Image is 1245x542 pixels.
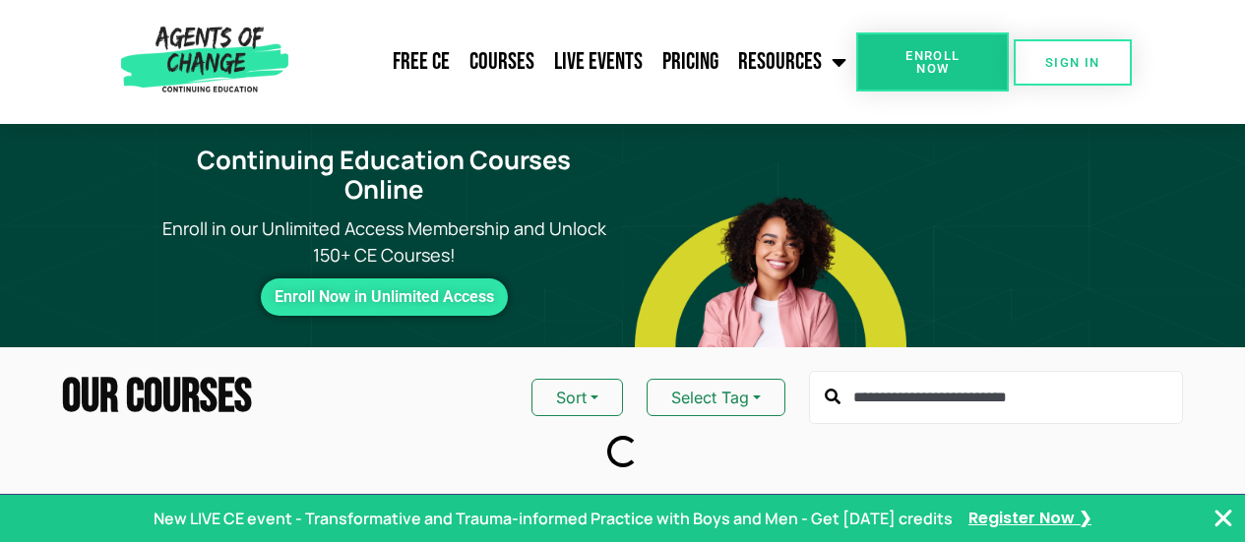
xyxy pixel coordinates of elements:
span: Enroll Now [888,49,977,75]
a: Enroll Now [856,32,1009,91]
a: Pricing [653,37,728,87]
span: Enroll Now in Unlimited Access [275,292,494,302]
a: Enroll Now in Unlimited Access [261,278,508,316]
a: Register Now ❯ [968,508,1091,529]
a: Free CE [383,37,460,87]
h1: Continuing Education Courses Online [157,146,610,206]
nav: Menu [296,37,856,87]
a: Live Events [544,37,653,87]
p: Enroll in our Unlimited Access Membership and Unlock 150+ CE Courses! [146,215,622,269]
button: Close Banner [1212,507,1235,530]
a: SIGN IN [1014,39,1132,86]
a: Resources [728,37,856,87]
p: New LIVE CE event - Transformative and Trauma-informed Practice with Boys and Men - Get [DATE] cr... [154,507,953,530]
button: Select Tag [647,379,785,416]
a: Courses [460,37,544,87]
button: Sort [531,379,623,416]
h2: Our Courses [62,374,252,421]
span: SIGN IN [1045,56,1100,69]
